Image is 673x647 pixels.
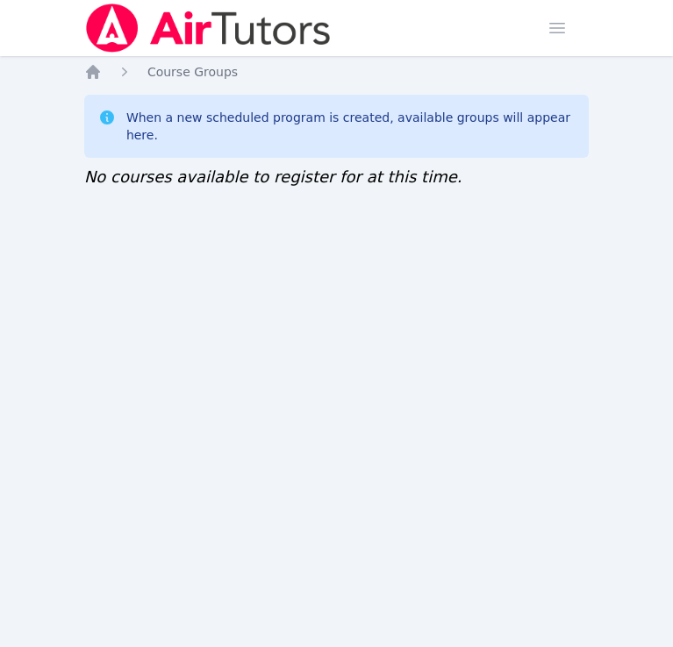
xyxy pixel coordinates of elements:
[126,109,575,144] div: When a new scheduled program is created, available groups will appear here.
[147,63,238,81] a: Course Groups
[147,65,238,79] span: Course Groups
[84,63,589,81] nav: Breadcrumb
[84,167,462,186] span: No courses available to register for at this time.
[84,4,333,53] img: Air Tutors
